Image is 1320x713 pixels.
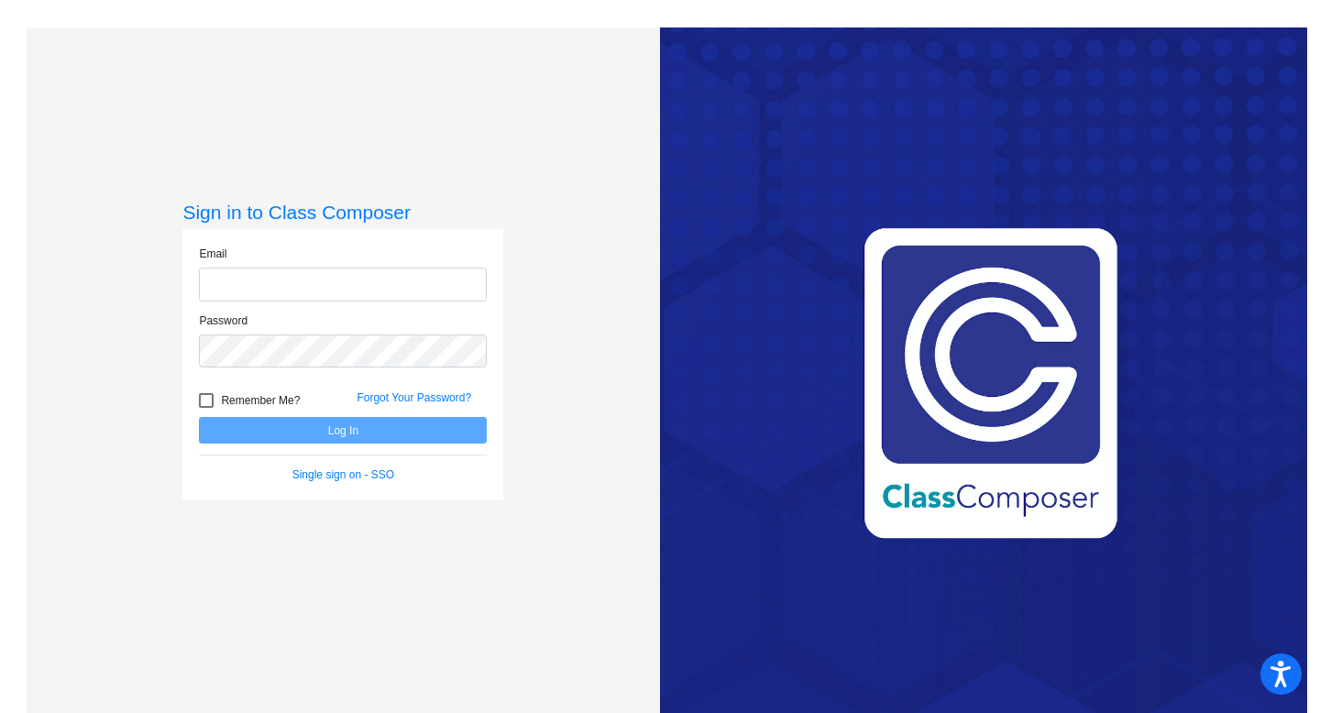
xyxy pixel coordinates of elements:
span: Remember Me? [221,389,300,411]
label: Email [199,246,226,262]
a: Single sign on - SSO [292,468,394,481]
button: Log In [199,417,487,444]
a: Forgot Your Password? [357,391,471,404]
label: Password [199,313,247,329]
h3: Sign in to Class Composer [182,201,503,224]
